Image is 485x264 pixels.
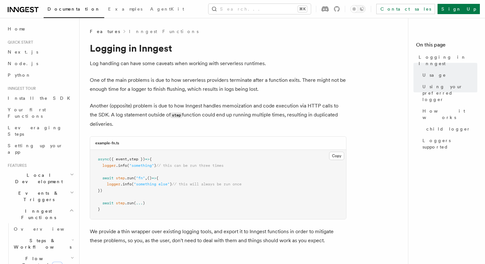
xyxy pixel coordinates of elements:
h1: Logging in Inngest [90,42,346,54]
span: "fn" [136,176,145,180]
span: step [116,176,125,180]
h3: example-fn.ts [95,141,119,146]
span: ({ event [109,157,127,161]
a: child logger [424,123,477,135]
span: Next.js [8,49,38,55]
span: logger [107,182,120,186]
a: Inngest Functions [129,28,199,35]
span: Features [90,28,120,35]
span: ( [134,201,136,205]
span: Usage [422,72,446,78]
span: ( [132,182,134,186]
span: ... [136,201,143,205]
span: Setting up your app [8,143,63,155]
a: Contact sales [376,4,435,14]
a: Your first Functions [5,104,75,122]
span: { [156,176,158,180]
a: Install the SDK [5,92,75,104]
span: Your first Functions [8,107,46,119]
p: We provide a thin wrapper over existing logging tools, and export it to Inngest functions in orde... [90,227,346,245]
a: Examples [104,2,146,17]
span: ) [143,201,145,205]
span: , [145,176,147,180]
span: await [102,201,114,205]
a: How it works [420,105,477,123]
span: Events & Triggers [5,190,70,203]
span: { [149,157,152,161]
p: Another (opposite) problem is due to how Inngest handles memoization and code execution via HTTP ... [90,101,346,129]
span: Leveraging Steps [8,125,62,137]
span: "something else" [134,182,170,186]
p: One of the main problems is due to how serverless providers terminate after a function exits. The... [90,76,346,94]
span: // this will always be run once [172,182,242,186]
a: Setting up your app [5,140,75,158]
span: Steps & Workflows [11,237,72,250]
span: ) [170,182,172,186]
span: logger [102,163,116,168]
span: .run [125,201,134,205]
span: step }) [129,157,145,161]
span: // this can be run three times [156,163,224,168]
a: Overview [11,223,75,235]
a: Usage [420,69,477,81]
button: Copy [329,152,344,160]
span: Local Development [5,172,70,185]
button: Local Development [5,169,75,187]
span: } [98,207,100,211]
span: ( [134,176,136,180]
span: () [147,176,152,180]
span: Python [8,72,31,78]
span: Inngest tour [5,86,36,91]
span: Using your preferred logger [422,83,477,103]
span: => [152,176,156,180]
span: Node.js [8,61,38,66]
a: Home [5,23,75,35]
a: Sign Up [438,4,480,14]
span: child logger [426,126,471,132]
span: Loggers supported [422,137,477,150]
a: AgentKit [146,2,188,17]
code: step [171,113,182,118]
span: Logging in Inngest [419,54,477,67]
span: Quick start [5,40,33,45]
a: Leveraging Steps [5,122,75,140]
span: How it works [422,108,477,121]
a: Using your preferred logger [420,81,477,105]
button: Search...⌘K [208,4,311,14]
span: ( [127,163,129,168]
a: Python [5,69,75,81]
kbd: ⌘K [298,6,307,12]
a: Loggers supported [420,135,477,153]
span: }) [98,188,102,193]
span: Features [5,163,27,168]
button: Steps & Workflows [11,235,75,253]
span: .run [125,176,134,180]
span: Home [8,26,26,32]
span: Documentation [47,6,100,12]
span: .info [120,182,132,186]
span: AgentKit [150,6,184,12]
span: "something" [129,163,154,168]
a: Logging in Inngest [416,51,477,69]
span: Inngest Functions [5,208,69,221]
a: Next.js [5,46,75,58]
span: , [127,157,129,161]
span: step [116,201,125,205]
button: Inngest Functions [5,205,75,223]
h4: On this page [416,41,477,51]
span: Examples [108,6,142,12]
span: Install the SDK [8,96,74,101]
span: ) [154,163,156,168]
span: .info [116,163,127,168]
p: Log handling can have some caveats when working with serverless runtimes. [90,59,346,68]
button: Events & Triggers [5,187,75,205]
span: => [145,157,149,161]
span: await [102,176,114,180]
a: Node.js [5,58,75,69]
span: async [98,157,109,161]
a: Documentation [44,2,104,18]
span: Overview [14,226,80,232]
button: Toggle dark mode [350,5,366,13]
